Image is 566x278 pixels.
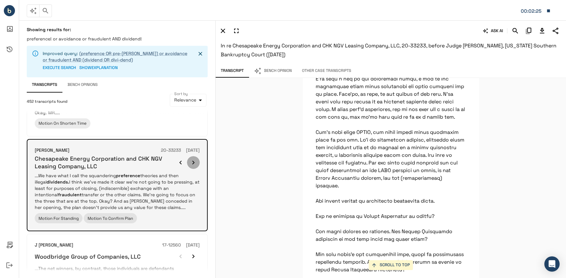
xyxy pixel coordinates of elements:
[39,216,79,221] span: Motion For Standing
[43,63,76,73] button: EXECUTE SEARCH
[174,91,188,96] label: Sort by
[162,242,181,249] h6: 17-12560
[116,173,140,178] em: preference
[221,42,556,58] span: In re Chesapeake Energy Corporation and CHK NGV Leasing Company, LLC, 20-33233, before Judge [PER...
[537,25,548,36] button: Download Transcript
[39,121,87,126] span: Motion On Shorten Time
[510,25,521,36] button: Search
[297,64,356,78] button: Other Case Transcripts
[170,94,206,107] div: Relevance
[523,25,534,36] button: Copy Citation
[88,216,133,221] span: Motion To Confirm Plan
[216,64,249,78] button: Transcript
[43,51,187,63] a: (preference OR pre-[PERSON_NAME]) or avoidance or fraudulent AND (dividend OR divi-dend)
[27,77,62,93] button: Transcripts
[518,4,554,17] button: Matter: 041486.0003
[35,155,174,170] h6: Chesapeake Energy Corporation and CHK NGV Leasing Company, LLC
[35,242,73,249] h6: J [PERSON_NAME]
[27,99,68,105] span: 452 transcripts found
[521,7,543,15] div: Matter: 041486.0003
[47,179,69,185] em: dividends.
[544,256,560,272] div: Open Intercom Messenger
[550,25,561,36] button: Share Transcript
[161,147,181,154] h6: 20-33233
[35,172,200,211] p: ...We have what I call the squandering theories and then illegal I think we've made it clear we'r...
[43,50,190,63] p: Improved query:
[79,63,118,73] button: SHOWEXPLANATION
[27,27,208,32] h6: Showing results for:
[35,147,69,154] h6: [PERSON_NAME]
[196,49,205,59] button: Close
[35,253,141,260] h6: Woodbridge Group of Companies, LLC
[186,147,200,154] h6: [DATE]
[186,242,200,249] h6: [DATE]
[369,260,413,270] button: SCROLL TO TOP
[482,25,505,36] button: ASK AI
[58,192,82,198] em: fraudulent
[62,77,103,93] button: Bench Opinions
[249,64,297,78] button: Bench Opinion
[27,36,208,42] p: preference! or avoidance or fraudulent AND dividend!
